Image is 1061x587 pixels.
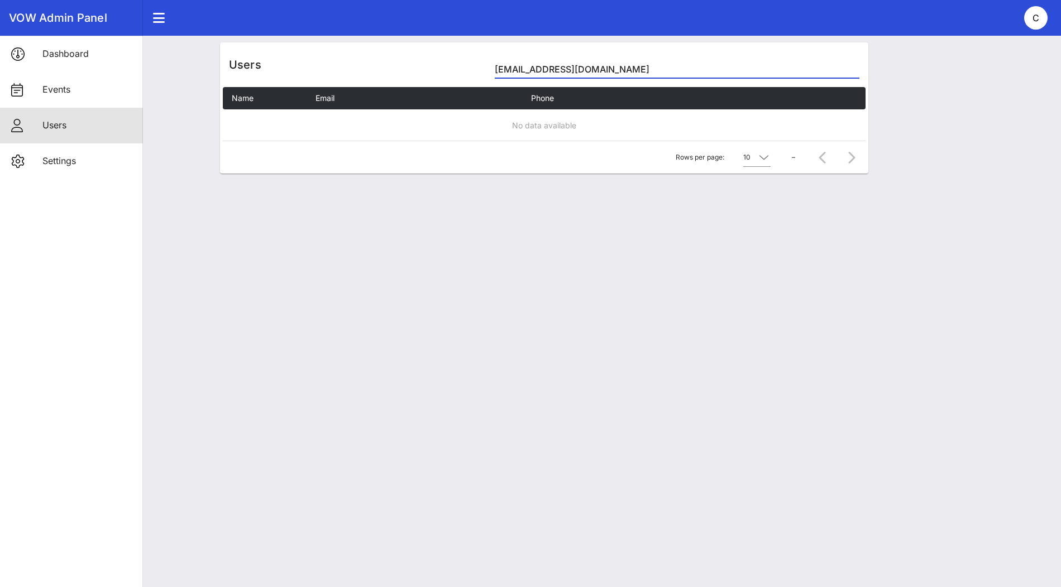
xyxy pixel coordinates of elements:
[307,87,522,109] th: Email
[9,11,134,25] div: VOW Admin Panel
[42,120,134,131] div: Users
[232,93,254,103] span: Name
[220,42,868,87] div: Users
[792,152,795,162] div: –
[743,152,751,162] div: 10
[522,87,761,109] th: Phone
[676,141,771,174] div: Rows per page:
[1024,6,1048,30] div: C
[42,156,134,166] div: Settings
[223,87,307,109] th: Name
[223,109,866,141] td: No data available
[42,49,134,59] div: Dashboard
[42,84,134,95] div: Events
[531,93,554,103] span: Phone
[743,148,771,166] div: 10Rows per page:
[316,93,334,103] span: Email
